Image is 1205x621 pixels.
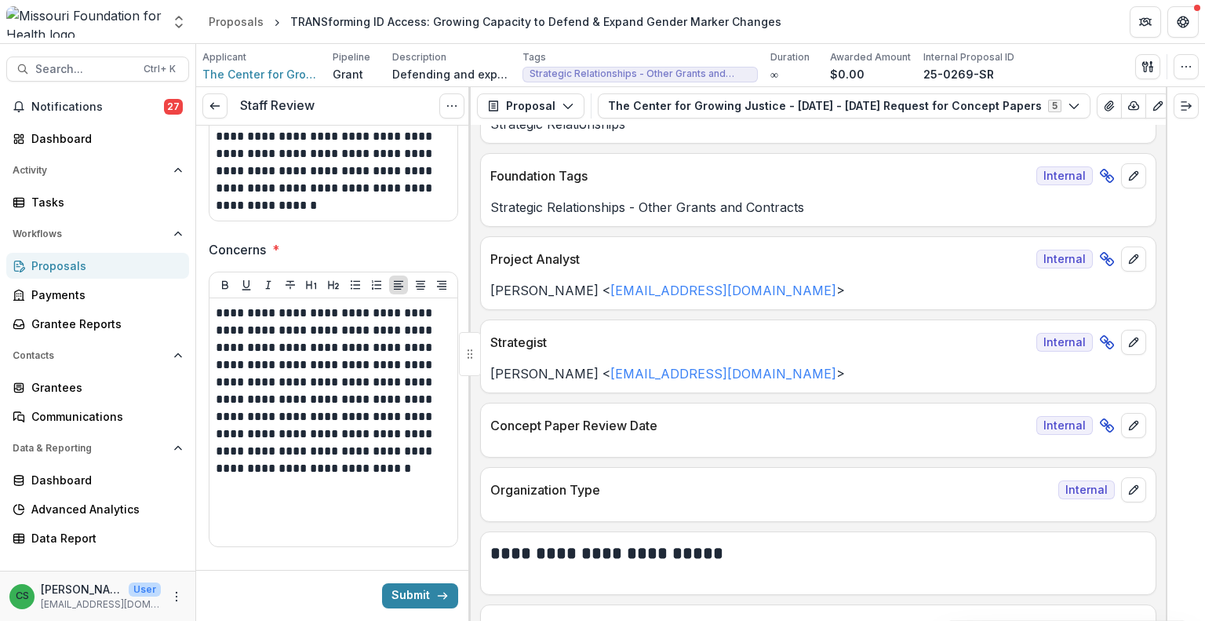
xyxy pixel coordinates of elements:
[6,158,189,183] button: Open Activity
[411,276,430,294] button: Align Center
[1167,6,1199,38] button: Get Help
[6,311,189,337] a: Grantee Reports
[392,50,446,64] p: Description
[367,276,386,294] button: Ordered List
[490,198,1146,217] p: Strategic Relationships - Other Grants and Contracts
[490,166,1030,185] p: Foundation Tags
[1121,247,1146,272] button: edit
[830,66,865,82] p: $0.00
[216,276,235,294] button: Bold
[439,93,464,119] button: Options
[610,366,836,382] a: [EMAIL_ADDRESS][DOMAIN_NAME]
[923,50,1014,64] p: Internal Proposal ID
[240,98,315,113] h3: Staff Review
[13,228,167,239] span: Workflows
[168,6,190,38] button: Open entity switcher
[31,530,177,546] div: Data Report
[6,253,189,279] a: Proposals
[13,165,167,176] span: Activity
[259,276,278,294] button: Italicize
[382,583,458,608] button: Submit
[490,364,1146,383] p: [PERSON_NAME] < >
[6,374,189,400] a: Grantees
[202,10,788,33] nav: breadcrumb
[31,130,177,147] div: Dashboard
[1174,93,1199,119] button: Expand right
[281,276,300,294] button: Strike
[324,276,343,294] button: Heading 2
[164,99,183,115] span: 27
[237,276,256,294] button: Underline
[31,316,177,332] div: Grantee Reports
[6,6,162,38] img: Missouri Foundation for Health logo
[1036,333,1093,352] span: Internal
[6,189,189,215] a: Tasks
[830,50,911,64] p: Awarded Amount
[6,436,189,461] button: Open Data & Reporting
[346,276,365,294] button: Bullet List
[202,50,246,64] p: Applicant
[490,480,1052,499] p: Organization Type
[6,525,189,551] a: Data Report
[770,50,810,64] p: Duration
[477,93,584,119] button: Proposal
[13,443,167,454] span: Data & Reporting
[1121,163,1146,188] button: edit
[1121,330,1146,355] button: edit
[610,283,836,298] a: [EMAIL_ADDRESS][DOMAIN_NAME]
[31,194,177,210] div: Tasks
[31,408,177,425] div: Communications
[1058,480,1115,499] span: Internal
[6,496,189,522] a: Advanced Analytics
[31,100,164,114] span: Notifications
[6,282,189,308] a: Payments
[1036,250,1093,268] span: Internal
[167,587,186,606] button: More
[209,240,266,259] p: Concerns
[1036,416,1093,435] span: Internal
[302,276,321,294] button: Heading 1
[333,50,370,64] p: Pipeline
[13,350,167,361] span: Contacts
[770,66,778,82] p: ∞
[6,467,189,493] a: Dashboard
[202,66,320,82] a: The Center for Growing Justice
[6,343,189,368] button: Open Contacts
[1121,477,1146,502] button: edit
[202,10,270,33] a: Proposals
[6,221,189,247] button: Open Workflows
[530,68,751,79] span: Strategic Relationships - Other Grants and Contracts
[31,287,177,303] div: Payments
[41,597,161,612] p: [EMAIL_ADDRESS][DOMAIN_NAME]
[209,566,337,585] p: Additional Comments
[35,63,134,76] span: Search...
[41,581,122,597] p: [PERSON_NAME]
[389,276,408,294] button: Align Left
[432,276,451,294] button: Align Right
[6,126,189,152] a: Dashboard
[31,501,177,517] div: Advanced Analytics
[140,60,179,78] div: Ctrl + K
[31,258,177,274] div: Proposals
[598,93,1090,119] button: The Center for Growing Justice - [DATE] - [DATE] Request for Concept Papers5
[31,472,177,488] div: Dashboard
[6,57,189,82] button: Search...
[1036,166,1093,185] span: Internal
[6,94,189,119] button: Notifications27
[16,591,29,601] div: Chase Shiflet
[490,333,1030,352] p: Strategist
[392,66,510,82] p: Defending and expanding access to gender marker changes in [US_STATE] requires a concerted statew...
[1097,93,1122,119] button: View Attached Files
[490,250,1030,268] p: Project Analyst
[6,404,189,429] a: Communications
[923,66,994,82] p: 25-0269-SR
[129,583,161,597] p: User
[1121,413,1146,438] button: edit
[490,416,1030,435] p: Concept Paper Review Date
[209,13,264,30] div: Proposals
[31,379,177,396] div: Grantees
[1145,93,1170,119] button: Edit as form
[333,66,363,82] p: Grant
[522,50,546,64] p: Tags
